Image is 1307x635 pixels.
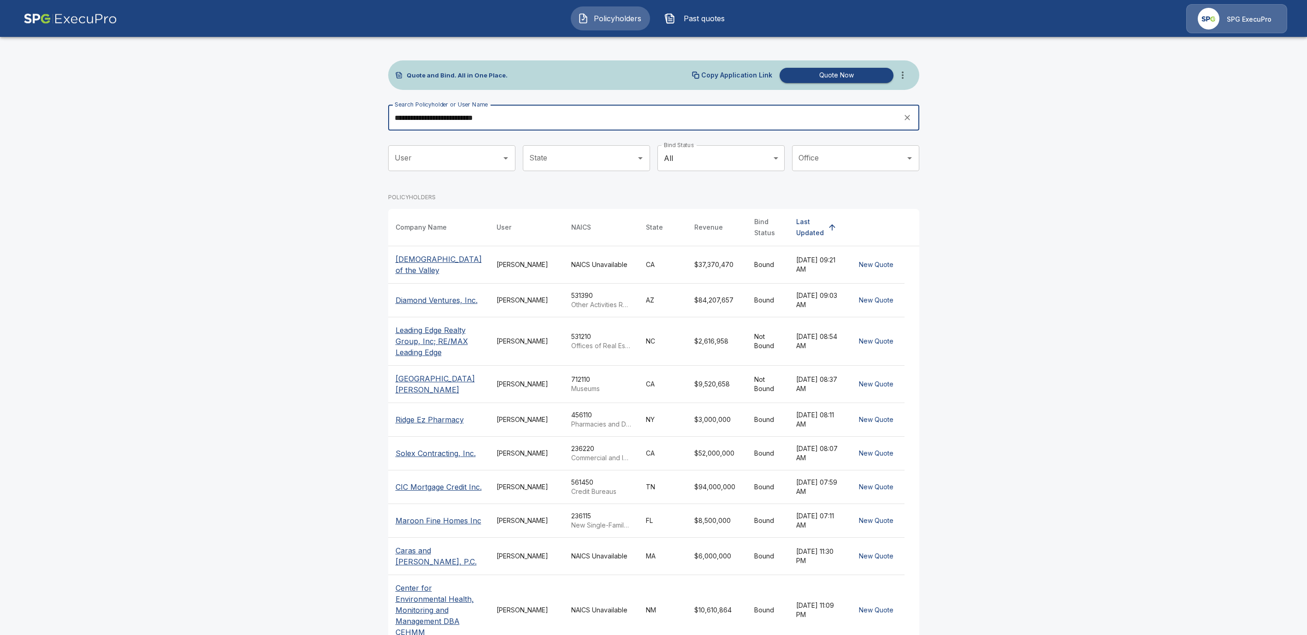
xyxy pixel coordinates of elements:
a: Quote Now [776,68,893,83]
img: Past quotes Icon [664,13,675,24]
div: [PERSON_NAME] [497,482,556,492]
button: New Quote [855,411,897,428]
div: [PERSON_NAME] [497,296,556,305]
p: Ridge Ez Pharmacy [396,414,464,425]
button: more [893,66,912,84]
td: $2,616,958 [687,317,747,366]
td: FL [639,504,687,538]
div: [PERSON_NAME] [497,380,556,389]
td: $94,000,000 [687,470,747,504]
button: New Quote [855,548,897,565]
img: Policyholders Icon [578,13,589,24]
div: 561450 [571,478,631,496]
td: $6,000,000 [687,538,747,575]
div: 712110 [571,375,631,393]
div: Company Name [396,222,447,233]
td: [DATE] 08:54 AM [789,317,848,366]
button: New Quote [855,256,897,273]
button: New Quote [855,333,897,350]
div: [PERSON_NAME] [497,449,556,458]
td: [DATE] 09:03 AM [789,284,848,317]
td: CA [639,366,687,403]
p: SPG ExecuPro [1227,15,1272,24]
td: NY [639,403,687,437]
div: User [497,222,511,233]
td: $3,000,000 [687,403,747,437]
p: Commercial and Institutional Building Construction [571,453,631,463]
button: New Quote [855,602,897,619]
button: Policyholders IconPolicyholders [571,6,650,30]
th: Bind Status [747,209,789,246]
div: 236220 [571,444,631,463]
div: [PERSON_NAME] [497,337,556,346]
td: AZ [639,284,687,317]
p: [GEOGRAPHIC_DATA][PERSON_NAME] [396,373,482,395]
p: [DEMOGRAPHIC_DATA] of the Valley [396,254,482,276]
div: State [646,222,663,233]
td: $8,500,000 [687,504,747,538]
p: Museums [571,384,631,393]
button: New Quote [855,292,897,309]
div: [PERSON_NAME] [497,260,556,269]
p: Offices of Real Estate Agents and Brokers [571,341,631,350]
div: [PERSON_NAME] [497,605,556,615]
div: 531390 [571,291,631,309]
td: [DATE] 07:59 AM [789,470,848,504]
td: Not Bound [747,317,789,366]
img: Agency Icon [1198,8,1219,30]
p: Leading Edge Realty Group, Inc; RE/MAX Leading Edge [396,325,482,358]
p: POLICYHOLDERS [388,193,436,202]
div: [PERSON_NAME] [497,552,556,561]
p: Quote and Bind. All in One Place. [407,72,508,78]
button: Open [634,152,647,165]
td: [DATE] 08:37 AM [789,366,848,403]
td: $84,207,657 [687,284,747,317]
td: [DATE] 11:30 PM [789,538,848,575]
button: clear search [900,111,914,125]
button: New Quote [855,512,897,529]
p: Credit Bureaus [571,487,631,496]
td: NAICS Unavailable [564,246,639,284]
p: Solex Contracting, Inc. [396,448,476,459]
p: Diamond Ventures, Inc. [396,295,478,306]
td: NC [639,317,687,366]
td: CA [639,246,687,284]
p: CIC Mortgage Credit Inc. [396,481,482,493]
td: Bound [747,504,789,538]
div: 456110 [571,410,631,429]
img: AA Logo [24,4,117,33]
td: NAICS Unavailable [564,538,639,575]
div: [PERSON_NAME] [497,516,556,525]
td: $37,370,470 [687,246,747,284]
p: Maroon Fine Homes Inc [396,515,481,526]
p: Other Activities Related to Real Estate [571,300,631,309]
td: CA [639,437,687,470]
label: Search Policyholder or User Name [395,101,488,108]
div: 236115 [571,511,631,530]
div: All [657,145,785,171]
td: [DATE] 09:21 AM [789,246,848,284]
div: NAICS [571,222,591,233]
td: Bound [747,403,789,437]
td: MA [639,538,687,575]
span: Policyholders [592,13,643,24]
button: Past quotes IconPast quotes [657,6,737,30]
label: Bind Status [664,141,694,149]
button: New Quote [855,479,897,496]
td: $52,000,000 [687,437,747,470]
td: [DATE] 07:11 AM [789,504,848,538]
div: [PERSON_NAME] [497,415,556,424]
p: Copy Application Link [701,72,772,78]
td: TN [639,470,687,504]
td: Bound [747,246,789,284]
a: Agency IconSPG ExecuPro [1186,4,1287,33]
button: Quote Now [780,68,893,83]
td: $9,520,658 [687,366,747,403]
div: Last Updated [796,216,824,238]
div: Revenue [694,222,723,233]
span: Past quotes [679,13,730,24]
button: Open [903,152,916,165]
p: Pharmacies and Drug Retailers [571,420,631,429]
button: New Quote [855,376,897,393]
